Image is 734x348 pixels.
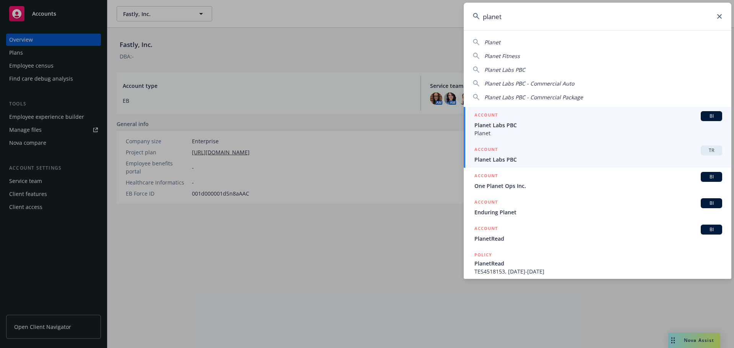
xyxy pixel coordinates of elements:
[474,155,722,163] span: Planet Labs PBC
[484,39,500,46] span: Planet
[704,147,719,154] span: TR
[474,111,498,120] h5: ACCOUNT
[474,198,498,207] h5: ACCOUNT
[474,251,492,259] h5: POLICY
[464,194,731,220] a: ACCOUNTBIEnduring Planet
[474,259,722,267] span: PlanetRead
[464,247,731,280] a: POLICYPlanetReadTES4518153, [DATE]-[DATE]
[474,208,722,216] span: Enduring Planet
[474,129,722,137] span: Planet
[704,226,719,233] span: BI
[474,182,722,190] span: One Planet Ops Inc.
[704,200,719,207] span: BI
[474,121,722,129] span: Planet Labs PBC
[464,141,731,168] a: ACCOUNTTRPlanet Labs PBC
[464,107,731,141] a: ACCOUNTBIPlanet Labs PBCPlanet
[474,267,722,275] span: TES4518153, [DATE]-[DATE]
[484,94,583,101] span: Planet Labs PBC - Commercial Package
[484,66,525,73] span: Planet Labs PBC
[464,168,731,194] a: ACCOUNTBIOne Planet Ops Inc.
[474,172,498,181] h5: ACCOUNT
[464,220,731,247] a: ACCOUNTBIPlanetRead
[484,52,520,60] span: Planet Fitness
[474,235,722,243] span: PlanetRead
[704,113,719,120] span: BI
[474,225,498,234] h5: ACCOUNT
[484,80,574,87] span: Planet Labs PBC - Commercial Auto
[464,3,731,30] input: Search...
[704,173,719,180] span: BI
[474,146,498,155] h5: ACCOUNT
